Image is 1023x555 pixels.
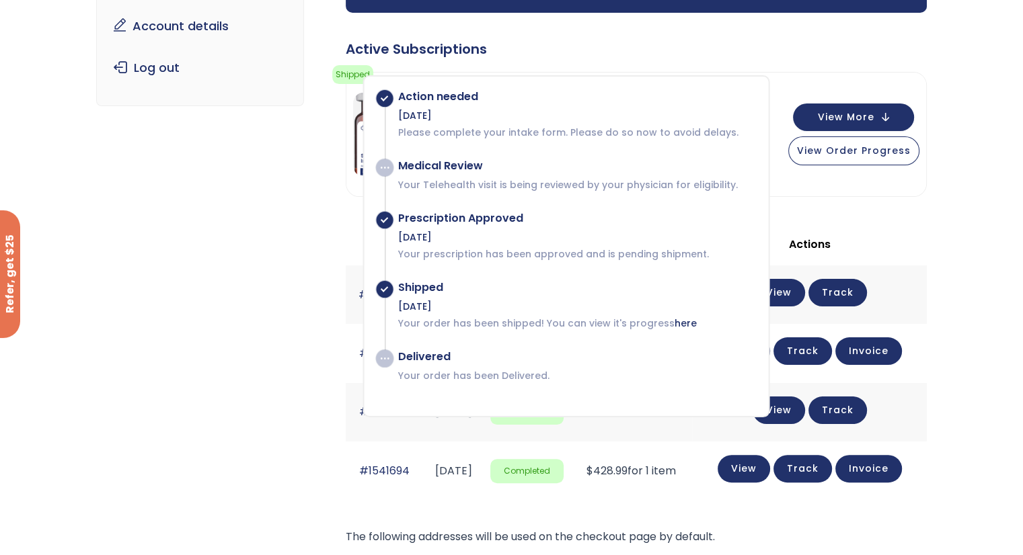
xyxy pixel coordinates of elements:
p: Your prescription has been approved and is pending shipment. [397,247,755,261]
span: Shipped [332,65,373,84]
div: Shipped [397,281,755,294]
a: #1862328 [359,345,410,361]
p: Your Telehealth visit is being reviewed by your physician for eligibility. [397,178,755,191]
div: [DATE] [397,300,755,313]
a: View [753,279,805,306]
a: here [674,316,696,330]
time: [DATE] [435,463,472,478]
a: #1705229 [359,404,410,419]
div: Medical Review [397,159,755,173]
a: Invoice [835,455,902,482]
a: Track [808,396,867,424]
a: View [718,455,770,482]
a: #1924483 [358,287,411,302]
div: Prescription Approved [397,212,755,225]
span: View Order Progress [797,144,911,157]
img: Sermorelin 3 Month Plan [353,93,407,176]
a: Track [808,279,867,306]
span: 428.99 [586,463,628,478]
span: View More [818,113,874,122]
a: #1541694 [359,463,410,478]
a: Account details [107,12,293,40]
span: Completed [490,459,564,484]
div: [DATE] [397,109,755,122]
p: Your order has been shipped! You can view it's progress [397,316,755,330]
a: Track [773,337,832,365]
td: for 1 item [570,441,692,500]
p: Please complete your intake form. Please do so now to avoid delays. [397,126,755,139]
p: The following addresses will be used on the checkout page by default. [346,527,927,546]
a: View [753,396,805,424]
p: Your order has been Delivered. [397,369,755,382]
span: Actions [789,237,831,252]
div: Delivered [397,350,755,364]
a: Track [773,455,832,482]
div: [DATE] [397,230,755,244]
span: $ [586,463,593,478]
a: Log out [107,54,293,82]
button: View More [793,103,914,131]
div: Active Subscriptions [346,40,927,58]
button: View Order Progress [788,136,919,165]
a: Invoice [835,337,902,365]
div: Action needed [397,90,755,103]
